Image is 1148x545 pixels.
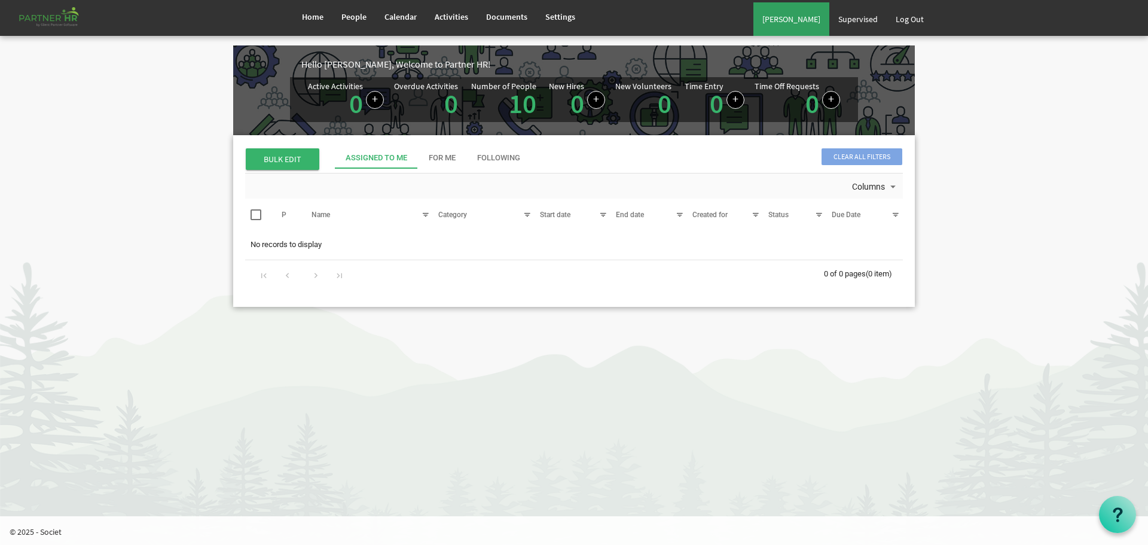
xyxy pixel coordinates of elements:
button: Columns [850,179,901,195]
div: Assigned To Me [346,153,407,164]
span: Created for [692,211,728,219]
div: Columns [850,173,901,199]
p: © 2025 - Societ [10,526,1148,538]
div: tab-header [335,147,993,169]
span: End date [616,211,644,219]
a: [PERSON_NAME] [753,2,829,36]
span: Clear all filters [822,148,902,165]
div: Number of active Activities in Partner HR [308,82,384,117]
div: Number of Time Entries [685,82,744,117]
a: 0 [349,87,363,120]
div: Go to next page [308,266,324,283]
a: 0 [444,87,458,120]
span: (0 item) [866,269,892,278]
span: Category [438,211,467,219]
div: For Me [429,153,456,164]
a: Log hours [726,91,744,109]
td: No records to display [245,233,903,256]
div: Time Entry [685,82,723,90]
span: Status [768,211,789,219]
span: Name [312,211,330,219]
div: People hired in the last 7 days [549,82,605,117]
a: Add new person to Partner HR [587,91,605,109]
span: Columns [851,179,886,194]
span: Activities [435,11,468,22]
div: Volunteer hired in the last 7 days [615,82,674,117]
span: Due Date [832,211,860,219]
span: Settings [545,11,575,22]
span: People [341,11,367,22]
a: Supervised [829,2,887,36]
a: 0 [805,87,819,120]
a: 10 [509,87,536,120]
div: New Volunteers [615,82,671,90]
span: Calendar [384,11,417,22]
a: Log Out [887,2,933,36]
a: 0 [710,87,723,120]
span: BULK EDIT [246,148,319,170]
a: Create a new time off request [822,91,840,109]
a: 0 [570,87,584,120]
span: 0 of 0 pages [824,269,866,278]
div: Time Off Requests [755,82,819,90]
a: 0 [658,87,671,120]
a: Create a new Activity [366,91,384,109]
div: Following [477,153,520,164]
span: Supervised [838,14,878,25]
div: Active Activities [308,82,363,90]
div: Number of People [471,82,536,90]
span: Home [302,11,323,22]
div: New Hires [549,82,584,90]
div: Go to last page [331,266,347,283]
div: Go to previous page [279,266,295,283]
div: 0 of 0 pages (0 item) [824,260,903,285]
span: Start date [540,211,570,219]
span: Documents [486,11,527,22]
div: Total number of active people in Partner HR [471,82,539,117]
span: P [282,211,286,219]
div: Hello [PERSON_NAME], Welcome to Partner HR! [301,57,915,71]
div: Overdue Activities [394,82,458,90]
div: Number of active time off requests [755,82,840,117]
div: Activities assigned to you for which the Due Date is passed [394,82,461,117]
div: Go to first page [256,266,272,283]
